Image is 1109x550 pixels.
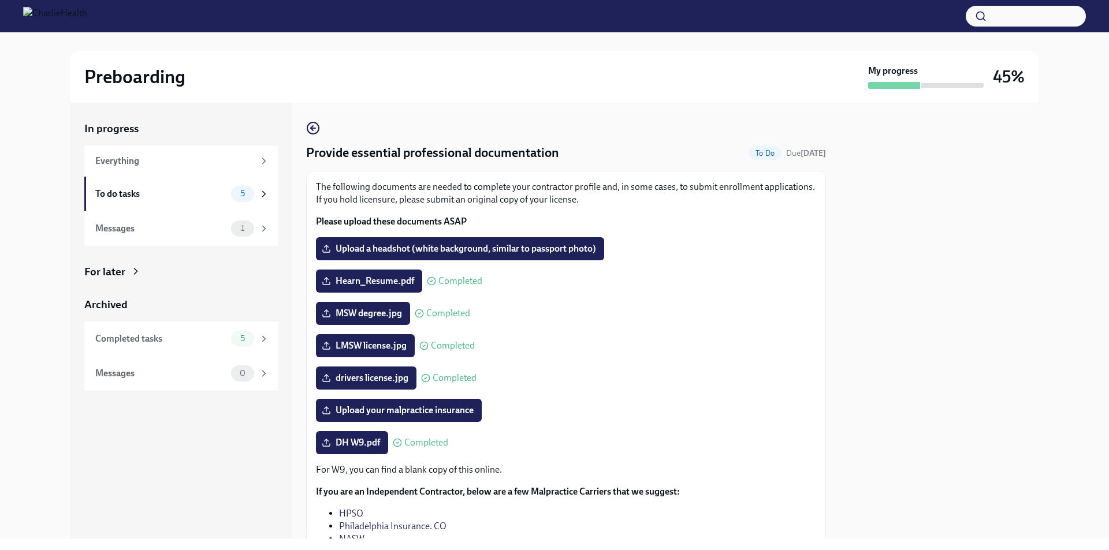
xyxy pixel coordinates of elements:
[316,270,422,293] label: Hearn_Resume.pdf
[233,369,252,377] span: 0
[324,275,414,287] span: Hearn_Resume.pdf
[84,264,278,279] a: For later
[339,533,364,544] a: NASW
[84,145,278,177] a: Everything
[431,341,475,350] span: Completed
[339,521,446,532] a: Philadelphia Insurance. CO
[868,65,918,77] strong: My progress
[786,148,826,158] span: Due
[786,148,826,159] span: August 18th, 2025 20:00
[324,308,402,319] span: MSW degree.jpg
[404,438,448,447] span: Completed
[234,224,251,233] span: 1
[84,321,278,356] a: Completed tasks5
[433,373,477,383] span: Completed
[84,65,185,88] h2: Preboarding
[84,121,278,136] a: In progress
[324,243,596,255] span: Upload a headshot (white background, similar to passport photo)
[95,222,226,235] div: Messages
[233,334,252,343] span: 5
[324,340,407,351] span: LMSW license.jpg
[316,237,604,260] label: Upload a headshot (white background, similar to passport photo)
[316,399,482,422] label: Upload your malpractice insurance
[233,189,252,198] span: 5
[95,367,226,380] div: Messages
[316,431,388,454] label: DH W9.pdf
[993,66,1025,87] h3: 45%
[84,297,278,312] a: Archived
[84,264,125,279] div: For later
[95,332,226,345] div: Completed tasks
[316,366,416,390] label: drivers license.jpg
[84,177,278,211] a: To do tasks5
[426,309,470,318] span: Completed
[84,356,278,391] a: Messages0
[306,144,559,162] h4: Provide essential professional documentation
[801,148,826,158] strong: [DATE]
[316,216,467,227] strong: Please upload these documents ASAP
[324,437,380,448] span: DH W9.pdf
[316,486,680,497] strong: If you are an Independent Contractor, below are a few Malpractice Carriers that we suggest:
[316,302,410,325] label: MSW degree.jpg
[339,508,363,519] a: HPSO
[95,155,254,167] div: Everything
[324,405,474,416] span: Upload your malpractice insurance
[324,372,408,384] span: drivers license.jpg
[316,463,816,476] p: For W9, you can find a blank copy of this online.
[316,334,415,357] label: LMSW license.jpg
[95,188,226,200] div: To do tasks
[316,181,816,206] p: The following documents are needed to complete your contractor profile and, in some cases, to sub...
[23,7,87,25] img: CharlieHealth
[438,276,482,286] span: Completed
[84,211,278,246] a: Messages1
[749,149,781,158] span: To Do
